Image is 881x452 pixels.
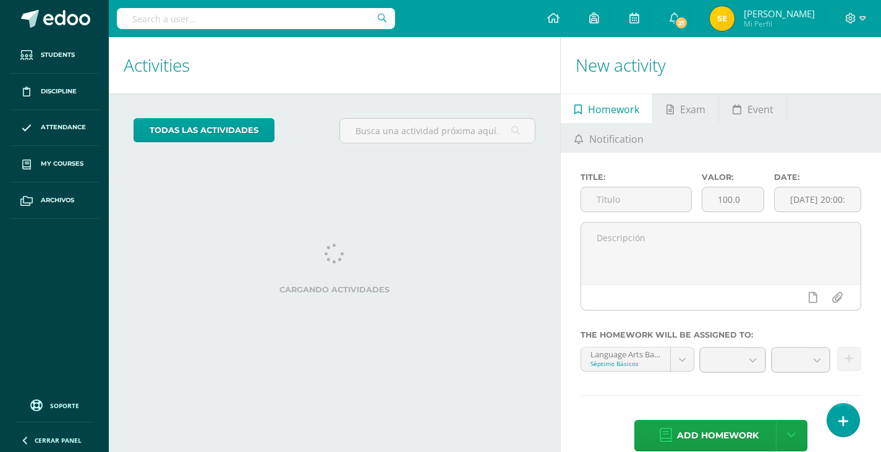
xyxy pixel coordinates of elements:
[775,187,861,211] input: Fecha de entrega
[124,37,545,93] h1: Activities
[590,348,662,359] div: Language Arts Bas I 'A'
[10,74,99,110] a: Discipline
[41,87,77,96] span: Discipline
[581,330,861,339] label: The homework will be assigned to:
[774,173,861,182] label: Date:
[41,159,83,169] span: My courses
[561,123,657,153] a: Notification
[719,93,786,123] a: Event
[710,6,734,31] img: 4e9def19cc85b7c337b3cd984476dcf2.png
[576,37,866,93] h1: New activity
[41,50,75,60] span: Students
[15,396,94,413] a: Soporte
[35,436,82,445] span: Cerrar panel
[10,146,99,182] a: My courses
[702,173,765,182] label: Valor:
[744,7,815,20] span: [PERSON_NAME]
[41,195,74,205] span: Archivos
[10,182,99,219] a: Archivos
[747,95,773,124] span: Event
[653,93,718,123] a: Exam
[677,420,759,451] span: Add homework
[10,110,99,147] a: Attendance
[581,187,691,211] input: Título
[134,118,275,142] a: todas las Actividades
[50,401,79,410] span: Soporte
[41,122,86,132] span: Attendance
[590,359,662,368] div: Séptimo Básicos
[134,285,535,294] label: Cargando actividades
[702,187,764,211] input: Puntos máximos
[10,37,99,74] a: Students
[675,16,688,30] span: 21
[340,119,535,143] input: Busca una actividad próxima aquí...
[588,95,639,124] span: Homework
[744,19,815,29] span: Mi Perfil
[561,93,652,123] a: Homework
[581,173,692,182] label: Title:
[581,348,694,371] a: Language Arts Bas I 'A'Séptimo Básicos
[589,124,644,154] span: Notification
[117,8,395,29] input: Search a user…
[680,95,705,124] span: Exam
